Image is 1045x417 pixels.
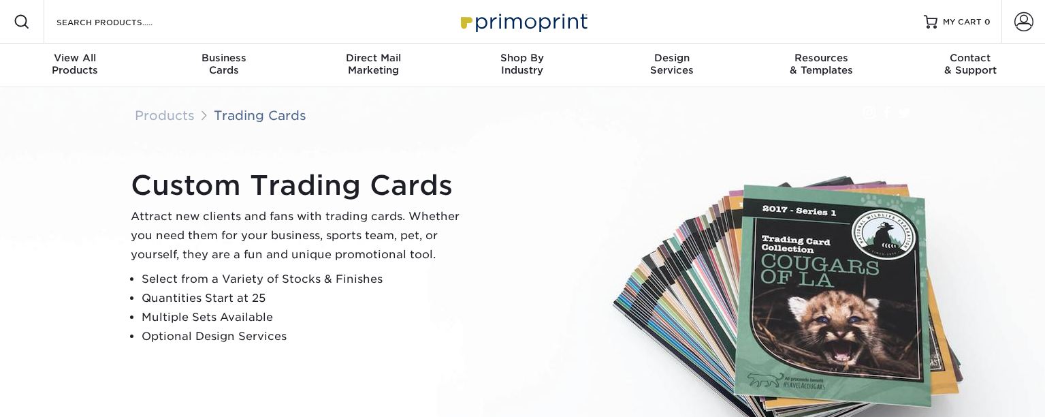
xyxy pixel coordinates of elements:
a: Products [135,108,195,123]
a: DesignServices [597,44,746,87]
p: Attract new clients and fans with trading cards. Whether you need them for your business, sports ... [131,207,471,264]
span: Shop By [448,52,597,64]
input: SEARCH PRODUCTS..... [55,14,188,30]
span: MY CART [943,16,982,28]
span: Business [149,52,298,64]
span: Design [597,52,746,64]
li: Select from a Variety of Stocks & Finishes [142,270,471,289]
div: & Support [896,52,1045,76]
div: Services [597,52,746,76]
a: Contact& Support [896,44,1045,87]
span: Resources [746,52,895,64]
div: Industry [448,52,597,76]
li: Quantities Start at 25 [142,289,471,308]
a: Resources& Templates [746,44,895,87]
span: Contact [896,52,1045,64]
img: Primoprint [455,7,591,36]
a: Trading Cards [214,108,306,123]
li: Optional Design Services [142,327,471,346]
span: 0 [984,17,991,27]
span: Direct Mail [299,52,448,64]
div: Cards [149,52,298,76]
h1: Custom Trading Cards [131,169,471,202]
a: BusinessCards [149,44,298,87]
a: Shop ByIndustry [448,44,597,87]
li: Multiple Sets Available [142,308,471,327]
div: & Templates [746,52,895,76]
div: Marketing [299,52,448,76]
a: Direct MailMarketing [299,44,448,87]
